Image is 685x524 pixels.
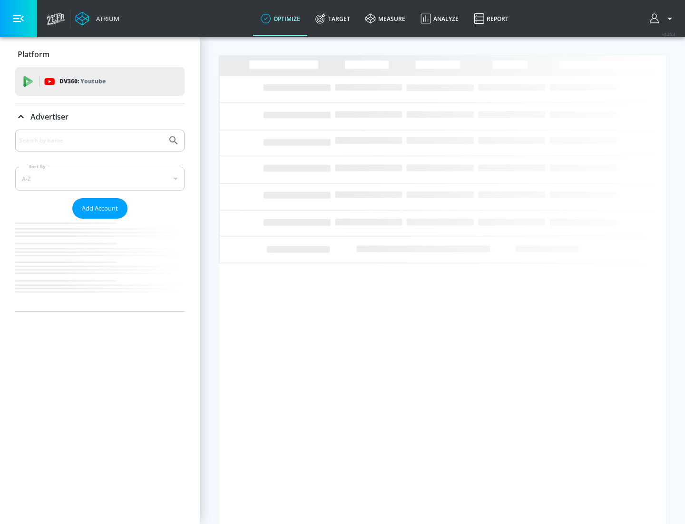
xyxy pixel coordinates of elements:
[82,203,118,214] span: Add Account
[18,49,49,60] p: Platform
[15,41,185,68] div: Platform
[19,134,163,147] input: Search by name
[30,111,68,122] p: Advertiser
[15,167,185,191] div: A-Z
[59,76,106,87] p: DV360:
[308,1,358,36] a: Target
[80,76,106,86] p: Youtube
[75,11,119,26] a: Atrium
[662,31,675,37] span: v 4.25.4
[72,198,127,219] button: Add Account
[92,14,119,23] div: Atrium
[15,130,185,311] div: Advertiser
[15,219,185,311] nav: list of Advertiser
[15,103,185,130] div: Advertiser
[466,1,516,36] a: Report
[15,67,185,96] div: DV360: Youtube
[27,163,48,170] label: Sort By
[253,1,308,36] a: optimize
[358,1,413,36] a: measure
[413,1,466,36] a: Analyze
